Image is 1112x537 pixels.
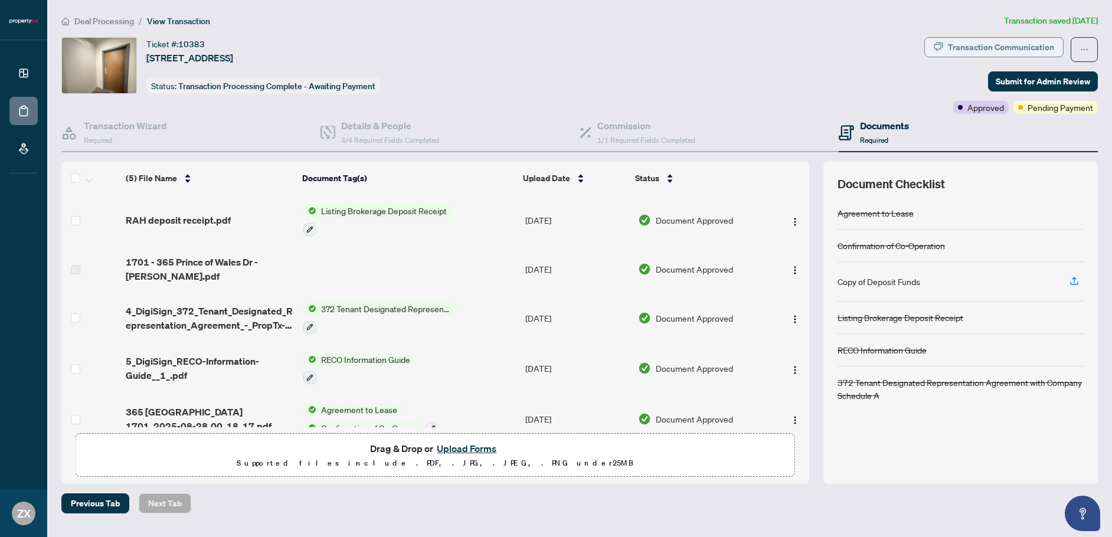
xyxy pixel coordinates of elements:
[303,403,316,416] img: Status Icon
[790,315,800,324] img: Logo
[303,353,316,366] img: Status Icon
[838,207,914,220] div: Agreement to Lease
[17,505,31,522] span: ZX
[786,359,804,378] button: Logo
[316,302,456,315] span: 372 Tenant Designated Representation Agreement with Company Schedule A
[71,494,120,513] span: Previous Tab
[1004,14,1098,28] article: Transaction saved [DATE]
[341,136,439,145] span: 4/4 Required Fields Completed
[597,119,695,133] h4: Commission
[860,136,888,145] span: Required
[786,211,804,230] button: Logo
[146,51,233,65] span: [STREET_ADDRESS]
[838,376,1084,402] div: 372 Tenant Designated Representation Agreement with Company Schedule A
[76,434,794,477] span: Drag & Drop orUpload FormsSupported files include .PDF, .JPG, .JPEG, .PNG under25MB
[297,162,518,195] th: Document Tag(s)
[74,16,134,27] span: Deal Processing
[656,214,733,227] span: Document Approved
[316,204,452,217] span: Listing Brokerage Deposit Receipt
[638,312,651,325] img: Document Status
[1028,101,1093,114] span: Pending Payment
[303,353,415,385] button: Status IconRECO Information Guide
[638,263,651,276] img: Document Status
[518,162,630,195] th: Upload Date
[838,239,945,252] div: Confirmation of Co-Operation
[521,293,633,343] td: [DATE]
[146,37,205,51] div: Ticket #:
[1065,496,1100,531] button: Open asap
[433,441,500,456] button: Upload Forms
[786,260,804,279] button: Logo
[838,311,963,324] div: Listing Brokerage Deposit Receipt
[61,493,129,513] button: Previous Tab
[638,214,651,227] img: Document Status
[838,176,945,192] span: Document Checklist
[948,38,1054,57] div: Transaction Communication
[62,38,136,93] img: IMG-W12321329_1.jpg
[303,204,452,236] button: Status IconListing Brokerage Deposit Receipt
[635,172,659,185] span: Status
[967,101,1004,114] span: Approved
[147,16,210,27] span: View Transaction
[638,412,651,425] img: Document Status
[146,78,380,94] div: Status:
[790,217,800,227] img: Logo
[523,172,570,185] span: Upload Date
[790,365,800,375] img: Logo
[656,263,733,276] span: Document Approved
[126,304,294,332] span: 4_DigiSign_372_Tenant_Designated_Representation_Agreement_-_PropTx-[PERSON_NAME].pdf
[1080,45,1088,54] span: ellipsis
[83,456,787,470] p: Supported files include .PDF, .JPG, .JPEG, .PNG under 25 MB
[139,493,191,513] button: Next Tab
[303,204,316,217] img: Status Icon
[9,18,38,25] img: logo
[790,415,800,425] img: Logo
[860,119,909,133] h4: Documents
[656,312,733,325] span: Document Approved
[838,343,927,356] div: RECO Information Guide
[178,39,205,50] span: 10383
[638,362,651,375] img: Document Status
[126,213,231,227] span: RAH deposit receipt.pdf
[656,412,733,425] span: Document Approved
[597,136,695,145] span: 1/1 Required Fields Completed
[121,162,297,195] th: (5) File Name
[316,353,415,366] span: RECO Information Guide
[316,421,421,434] span: Confirmation of Co-Operation
[838,275,920,288] div: Copy of Deposit Funds
[303,403,439,435] button: Status IconAgreement to LeaseStatus IconConfirmation of Co-Operation
[303,302,456,334] button: Status Icon372 Tenant Designated Representation Agreement with Company Schedule A
[996,72,1090,91] span: Submit for Admin Review
[303,302,316,315] img: Status Icon
[924,37,1064,57] button: Transaction Communication
[630,162,767,195] th: Status
[521,195,633,245] td: [DATE]
[988,71,1098,91] button: Submit for Admin Review
[126,354,294,382] span: 5_DigiSign_RECO-Information-Guide__1_.pdf
[521,343,633,394] td: [DATE]
[790,266,800,275] img: Logo
[61,17,70,25] span: home
[126,405,294,433] span: 365 [GEOGRAPHIC_DATA] 1701_2025-08-28 00_18_17.pdf
[316,403,402,416] span: Agreement to Lease
[126,255,294,283] span: 1701 - 365 Prince of Wales Dr - [PERSON_NAME].pdf
[521,245,633,293] td: [DATE]
[84,136,112,145] span: Required
[786,410,804,428] button: Logo
[370,441,500,456] span: Drag & Drop or
[139,14,142,28] li: /
[178,81,375,91] span: Transaction Processing Complete - Awaiting Payment
[521,394,633,444] td: [DATE]
[303,421,316,434] img: Status Icon
[656,362,733,375] span: Document Approved
[84,119,167,133] h4: Transaction Wizard
[341,119,439,133] h4: Details & People
[126,172,177,185] span: (5) File Name
[786,309,804,328] button: Logo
